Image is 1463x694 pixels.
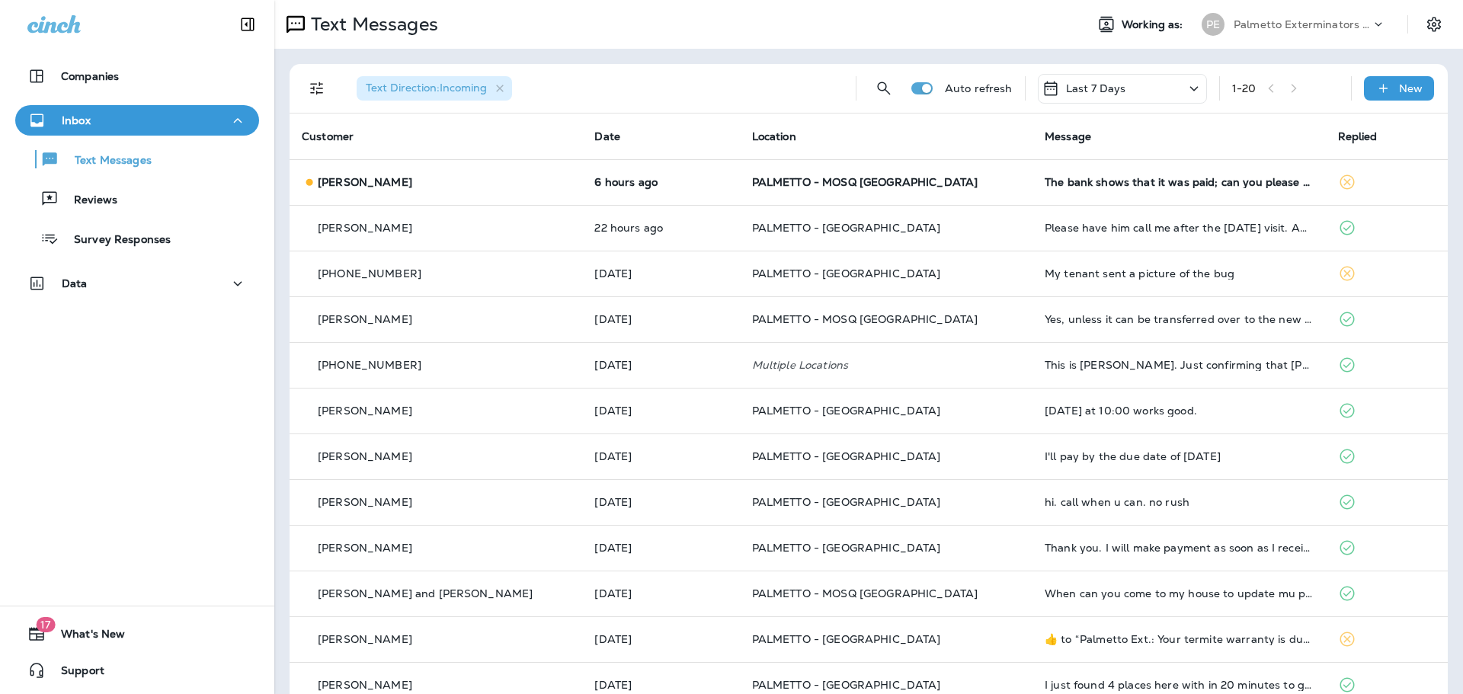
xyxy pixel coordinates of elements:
[59,233,171,248] p: Survey Responses
[1045,405,1313,417] div: Friday at 10:00 works good.
[594,542,727,554] p: Oct 13, 2025 07:15 PM
[318,496,412,508] p: [PERSON_NAME]
[1202,13,1225,36] div: PE
[752,495,941,509] span: PALMETTO - [GEOGRAPHIC_DATA]
[945,82,1013,94] p: Auto refresh
[1045,496,1313,508] div: hi. call when u can. no rush
[226,9,269,40] button: Collapse Sidebar
[357,76,512,101] div: Text Direction:Incoming
[752,404,941,417] span: PALMETTO - [GEOGRAPHIC_DATA]
[594,130,620,143] span: Date
[752,632,941,646] span: PALMETTO - [GEOGRAPHIC_DATA]
[1066,82,1126,94] p: Last 7 Days
[1045,542,1313,554] div: Thank you. I will make payment as soon as I receive it. Also can I get on the schedule for the ba...
[594,267,727,280] p: Oct 14, 2025 02:44 PM
[752,267,941,280] span: PALMETTO - [GEOGRAPHIC_DATA]
[594,679,727,691] p: Oct 13, 2025 01:18 PM
[15,655,259,686] button: Support
[752,449,941,463] span: PALMETTO - [GEOGRAPHIC_DATA]
[305,13,438,36] p: Text Messages
[752,312,978,326] span: PALMETTO - MOSQ [GEOGRAPHIC_DATA]
[1232,82,1257,94] div: 1 - 20
[594,587,727,600] p: Oct 13, 2025 03:49 PM
[15,268,259,299] button: Data
[594,313,727,325] p: Oct 14, 2025 01:42 PM
[318,450,412,462] p: [PERSON_NAME]
[302,130,354,143] span: Customer
[62,277,88,289] p: Data
[1045,267,1313,280] div: My tenant sent a picture of the bug
[752,587,978,600] span: PALMETTO - MOSQ [GEOGRAPHIC_DATA]
[752,221,941,235] span: PALMETTO - [GEOGRAPHIC_DATA]
[752,130,796,143] span: Location
[15,61,259,91] button: Companies
[318,679,412,691] p: [PERSON_NAME]
[1045,222,1313,234] div: Please have him call me after the Oct 28 visit. And I'd be pleased to meet him in November.
[1045,587,1313,600] div: When can you come to my house to update mu property with your excellent service? How about tomorr...
[594,359,727,371] p: Oct 14, 2025 10:11 AM
[1122,18,1186,31] span: Working as:
[1045,176,1313,188] div: The bank shows that it was paid; can you please check again and let me know? Thanks
[318,222,412,234] p: [PERSON_NAME]
[15,619,259,649] button: 17What's New
[752,541,941,555] span: PALMETTO - [GEOGRAPHIC_DATA]
[36,617,55,632] span: 17
[1420,11,1448,38] button: Settings
[318,267,421,280] p: [PHONE_NUMBER]
[1045,633,1313,645] div: ​👍​ to “ Palmetto Ext.: Your termite warranty is due for renewal. Visit customer.entomobrands.com...
[46,628,125,646] span: What's New
[366,81,487,94] span: Text Direction : Incoming
[318,313,412,325] p: [PERSON_NAME]
[1399,82,1423,94] p: New
[318,359,421,371] p: [PHONE_NUMBER]
[752,359,1020,371] p: Multiple Locations
[752,678,941,692] span: PALMETTO - [GEOGRAPHIC_DATA]
[1045,130,1091,143] span: Message
[318,176,412,188] p: [PERSON_NAME]
[59,154,152,168] p: Text Messages
[318,405,412,417] p: [PERSON_NAME]
[318,542,412,554] p: [PERSON_NAME]
[15,143,259,175] button: Text Messages
[594,222,727,234] p: Oct 14, 2025 05:05 PM
[594,176,727,188] p: Oct 15, 2025 08:56 AM
[15,222,259,254] button: Survey Responses
[302,73,332,104] button: Filters
[1234,18,1371,30] p: Palmetto Exterminators LLC
[15,183,259,215] button: Reviews
[62,114,91,126] p: Inbox
[869,73,899,104] button: Search Messages
[752,175,978,189] span: PALMETTO - MOSQ [GEOGRAPHIC_DATA]
[594,450,727,462] p: Oct 14, 2025 08:52 AM
[59,193,117,208] p: Reviews
[61,70,119,82] p: Companies
[594,633,727,645] p: Oct 13, 2025 02:05 PM
[318,633,412,645] p: [PERSON_NAME]
[1045,359,1313,371] div: This is Jeff DiPasquale. Just confirming that Hunter will be here this Friday at 10:00 to inspect...
[318,587,533,600] p: [PERSON_NAME] and [PERSON_NAME]
[15,105,259,136] button: Inbox
[46,664,104,683] span: Support
[1045,450,1313,462] div: I'll pay by the due date of 12/23/25
[1045,313,1313,325] div: Yes, unless it can be transferred over to the new owners both or all three
[1045,679,1313,691] div: I just found 4 places here with in 20 minutes to get your tsa number versus 50 miles in KY. We ca...
[594,496,727,508] p: Oct 14, 2025 08:04 AM
[1338,130,1378,143] span: Replied
[594,405,727,417] p: Oct 14, 2025 09:34 AM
